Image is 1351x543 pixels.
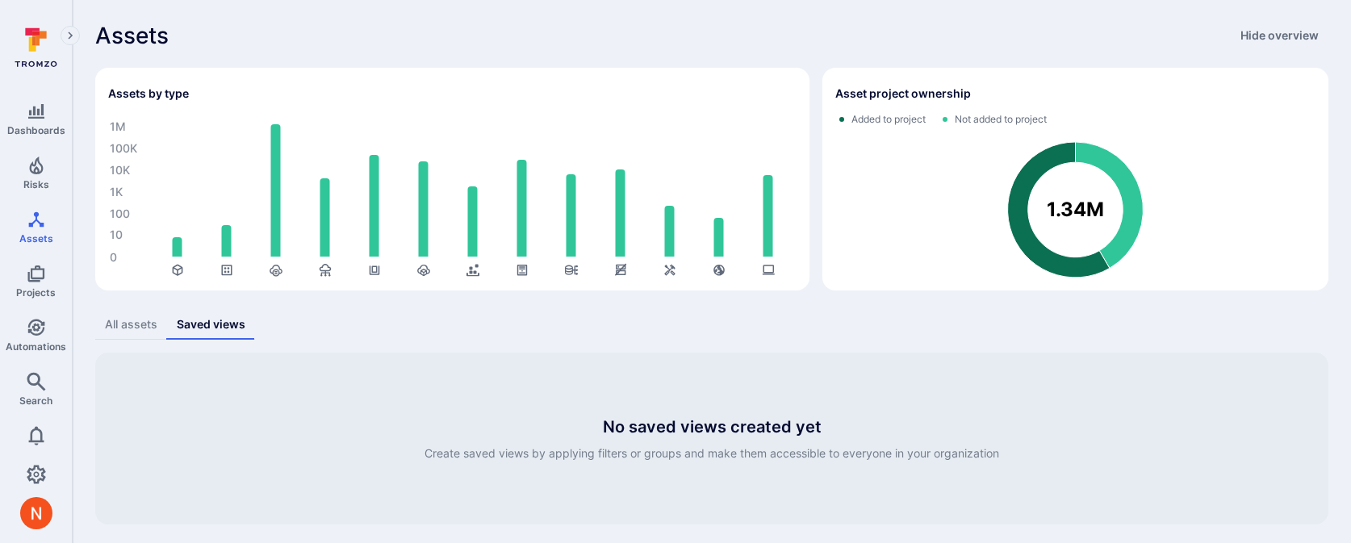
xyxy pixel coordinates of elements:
[19,395,52,407] span: Search
[61,26,80,45] button: Expand navigation menu
[20,497,52,529] div: Neeren Patki
[425,445,999,462] p: Create saved views by applying filters or groups and make them accessible to everyone in your org...
[95,23,169,48] span: Assets
[110,207,130,220] text: 100
[425,416,999,438] span: No saved views created yet
[82,55,1328,290] div: Assets overview
[7,124,65,136] span: Dashboards
[110,185,123,198] text: 1K
[20,497,52,529] img: ACg8ocIprwjrgDQnDsNSk9Ghn5p5-B8DpAKWoJ5Gi9syOE4K59tr4Q=s96-c
[835,86,971,102] h2: Asset project ownership
[110,228,123,241] text: 10
[95,310,1328,340] div: assets tabs
[1231,23,1328,48] button: Hide overview
[110,250,117,264] text: 0
[177,316,245,332] div: Saved views
[65,29,76,43] i: Expand navigation menu
[110,141,137,155] text: 100K
[108,86,189,102] h2: Assets by type
[1047,198,1104,222] text: 1.34M
[16,286,56,299] span: Projects
[105,316,157,332] div: All assets
[23,178,49,190] span: Risks
[6,340,66,353] span: Automations
[110,119,126,133] text: 1M
[110,163,130,177] text: 10K
[955,113,1047,126] span: Not added to project
[19,232,53,244] span: Assets
[851,113,926,126] span: Added to project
